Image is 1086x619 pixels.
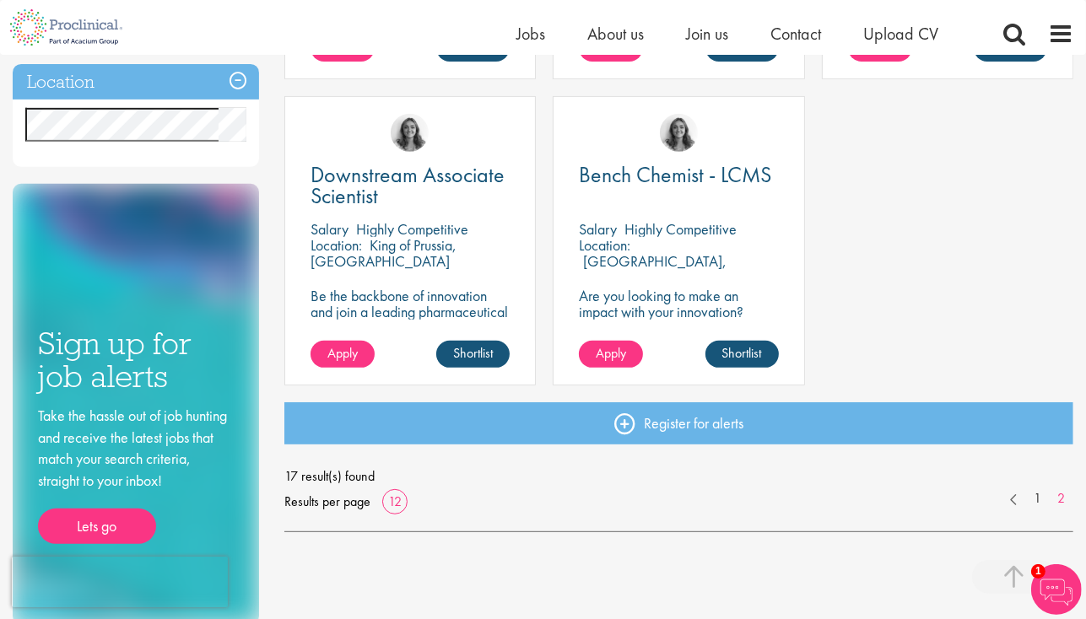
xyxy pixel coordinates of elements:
[12,557,228,607] iframe: reCAPTCHA
[624,219,737,239] p: Highly Competitive
[1025,489,1050,509] a: 1
[38,327,234,392] h3: Sign up for job alerts
[311,235,362,255] span: Location:
[579,235,630,255] span: Location:
[660,114,698,152] img: Jackie Cerchio
[356,219,468,239] p: Highly Competitive
[686,23,728,45] a: Join us
[38,405,234,544] div: Take the hassle out of job hunting and receive the latest jobs that match your search criteria, s...
[391,114,429,152] img: Jackie Cerchio
[436,341,510,368] a: Shortlist
[596,344,626,362] span: Apply
[311,288,510,352] p: Be the backbone of innovation and join a leading pharmaceutical company to help keep life-changin...
[1031,564,1082,615] img: Chatbot
[587,23,644,45] a: About us
[284,464,1073,489] span: 17 result(s) found
[38,509,156,544] a: Lets go
[705,341,779,368] a: Shortlist
[579,219,617,239] span: Salary
[579,288,778,320] p: Are you looking to make an impact with your innovation?
[579,251,727,287] p: [GEOGRAPHIC_DATA], [GEOGRAPHIC_DATA]
[311,235,457,271] p: King of Prussia, [GEOGRAPHIC_DATA]
[579,160,771,189] span: Bench Chemist - LCMS
[311,219,348,239] span: Salary
[770,23,821,45] a: Contact
[1049,489,1073,509] a: 2
[311,164,510,207] a: Downstream Associate Scientist
[579,341,643,368] a: Apply
[311,341,375,368] a: Apply
[327,344,358,362] span: Apply
[311,160,505,210] span: Downstream Associate Scientist
[579,164,778,186] a: Bench Chemist - LCMS
[13,64,259,100] h3: Location
[382,493,408,510] a: 12
[284,489,370,514] span: Results per page
[1031,564,1045,579] span: 1
[516,23,545,45] a: Jobs
[863,23,938,45] a: Upload CV
[284,402,1073,444] a: Register for alerts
